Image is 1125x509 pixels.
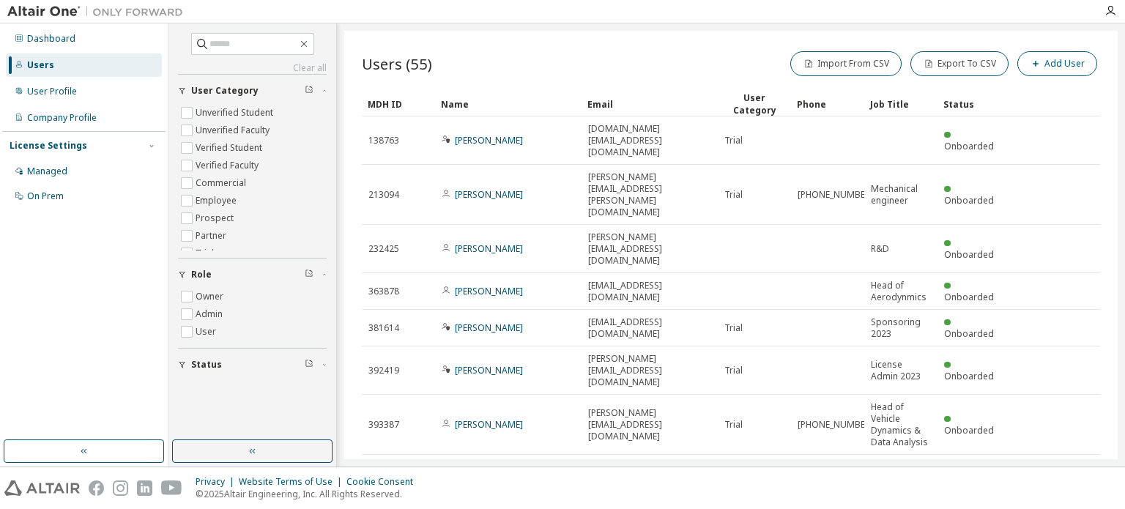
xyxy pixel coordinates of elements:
[588,171,711,218] span: [PERSON_NAME][EMAIL_ADDRESS][PERSON_NAME][DOMAIN_NAME]
[455,285,523,297] a: [PERSON_NAME]
[944,370,994,382] span: Onboarded
[944,424,994,436] span: Onboarded
[944,140,994,152] span: Onboarded
[89,480,104,496] img: facebook.svg
[588,280,711,303] span: [EMAIL_ADDRESS][DOMAIN_NAME]
[790,51,902,76] button: Import From CSV
[871,243,889,255] span: R&D
[196,104,276,122] label: Unverified Student
[944,291,994,303] span: Onboarded
[196,209,237,227] label: Prospect
[441,92,576,116] div: Name
[27,86,77,97] div: User Profile
[27,33,75,45] div: Dashboard
[196,174,249,192] label: Commercial
[724,135,743,146] span: Trial
[10,140,87,152] div: License Settings
[870,92,932,116] div: Job Title
[724,365,743,376] span: Trial
[368,419,399,431] span: 393387
[1017,51,1097,76] button: Add User
[178,259,327,291] button: Role
[368,92,429,116] div: MDH ID
[196,323,219,341] label: User
[588,316,711,340] span: [EMAIL_ADDRESS][DOMAIN_NAME]
[587,92,712,116] div: Email
[368,243,399,255] span: 232425
[368,286,399,297] span: 363878
[346,476,422,488] div: Cookie Consent
[196,305,226,323] label: Admin
[455,188,523,201] a: [PERSON_NAME]
[178,62,327,74] a: Clear all
[588,231,711,267] span: [PERSON_NAME][EMAIL_ADDRESS][DOMAIN_NAME]
[588,353,711,388] span: [PERSON_NAME][EMAIL_ADDRESS][DOMAIN_NAME]
[113,480,128,496] img: instagram.svg
[871,359,931,382] span: License Admin 2023
[27,59,54,71] div: Users
[455,322,523,334] a: [PERSON_NAME]
[196,139,265,157] label: Verified Student
[239,476,346,488] div: Website Terms of Use
[196,157,261,174] label: Verified Faculty
[191,359,222,371] span: Status
[871,280,931,303] span: Head of Aerodynmics
[27,190,64,202] div: On Prem
[724,419,743,431] span: Trial
[137,480,152,496] img: linkedin.svg
[305,269,313,280] span: Clear filter
[196,245,217,262] label: Trial
[588,407,711,442] span: [PERSON_NAME][EMAIL_ADDRESS][DOMAIN_NAME]
[27,166,67,177] div: Managed
[161,480,182,496] img: youtube.svg
[944,248,994,261] span: Onboarded
[368,322,399,334] span: 381614
[871,401,931,448] span: Head of Vehicle Dynamics & Data Analysis
[588,123,711,158] span: [DOMAIN_NAME][EMAIL_ADDRESS][DOMAIN_NAME]
[724,189,743,201] span: Trial
[178,75,327,107] button: User Category
[455,364,523,376] a: [PERSON_NAME]
[4,480,80,496] img: altair_logo.svg
[724,92,785,116] div: User Category
[196,476,239,488] div: Privacy
[944,327,994,340] span: Onboarded
[871,316,931,340] span: Sponsoring 2023
[798,189,873,201] span: [PHONE_NUMBER]
[871,183,931,207] span: Mechanical engineer
[191,269,212,280] span: Role
[362,53,432,74] span: Users (55)
[368,189,399,201] span: 213094
[196,192,240,209] label: Employee
[196,488,422,500] p: © 2025 Altair Engineering, Inc. All Rights Reserved.
[455,242,523,255] a: [PERSON_NAME]
[944,194,994,207] span: Onboarded
[27,112,97,124] div: Company Profile
[455,418,523,431] a: [PERSON_NAME]
[798,419,873,431] span: [PHONE_NUMBER]
[7,4,190,19] img: Altair One
[305,85,313,97] span: Clear filter
[196,122,272,139] label: Unverified Faculty
[797,92,858,116] div: Phone
[910,51,1009,76] button: Export To CSV
[368,135,399,146] span: 138763
[455,134,523,146] a: [PERSON_NAME]
[368,365,399,376] span: 392419
[305,359,313,371] span: Clear filter
[943,92,1005,116] div: Status
[724,322,743,334] span: Trial
[191,85,259,97] span: User Category
[196,288,226,305] label: Owner
[196,227,229,245] label: Partner
[178,349,327,381] button: Status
